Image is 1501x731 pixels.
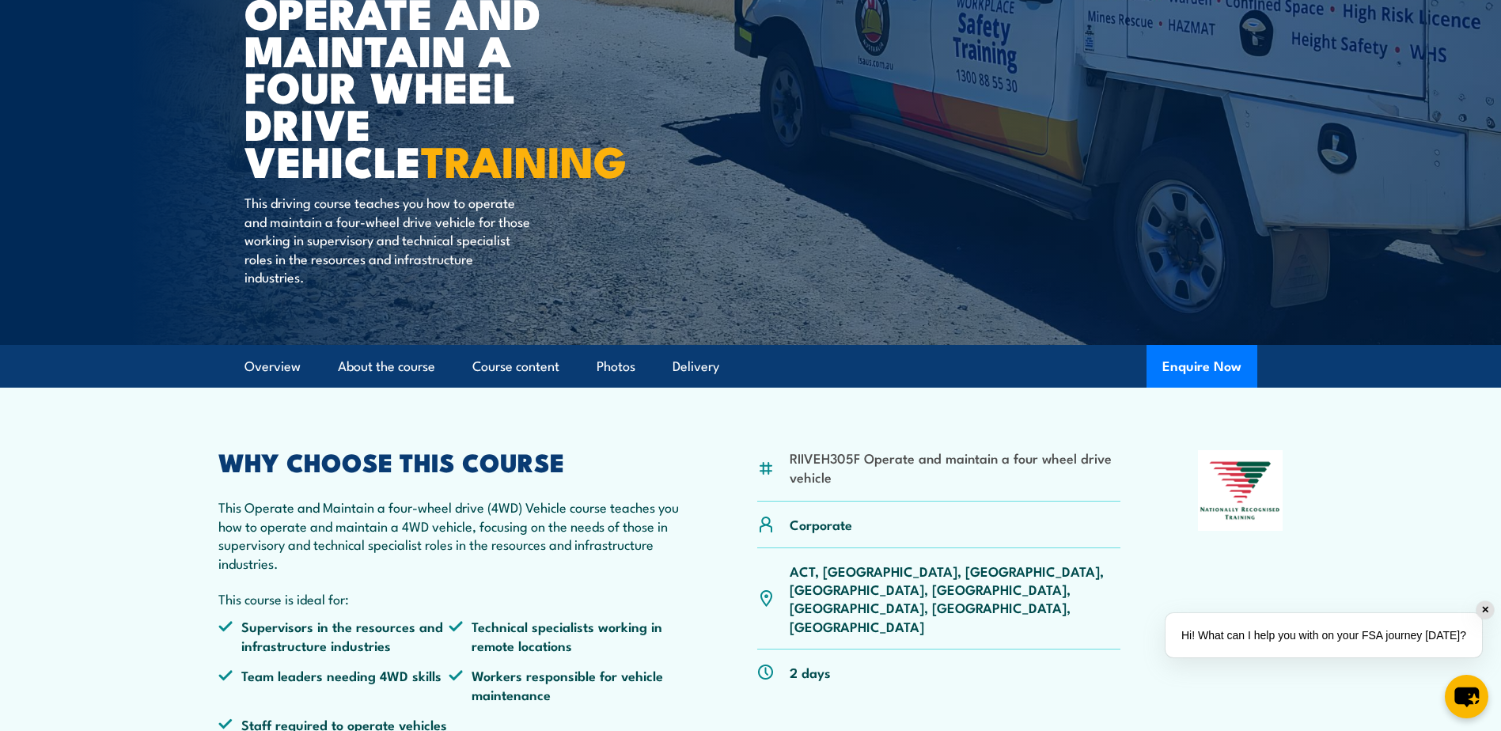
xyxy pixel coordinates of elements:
[244,193,533,286] p: This driving course teaches you how to operate and maintain a four-wheel drive vehicle for those ...
[1476,601,1494,619] div: ✕
[449,617,680,654] li: Technical specialists working in remote locations
[421,127,627,192] strong: TRAINING
[218,666,449,703] li: Team leaders needing 4WD skills
[790,663,831,681] p: 2 days
[449,666,680,703] li: Workers responsible for vehicle maintenance
[472,346,559,388] a: Course content
[338,346,435,388] a: About the course
[218,589,680,608] p: This course is ideal for:
[597,346,635,388] a: Photos
[673,346,719,388] a: Delivery
[1147,345,1257,388] button: Enquire Now
[218,498,680,572] p: This Operate and Maintain a four-wheel drive (4WD) Vehicle course teaches you how to operate and ...
[244,346,301,388] a: Overview
[218,617,449,654] li: Supervisors in the resources and infrastructure industries
[1166,613,1482,657] div: Hi! What can I help you with on your FSA journey [DATE]?
[1198,450,1283,531] img: Nationally Recognised Training logo.
[790,562,1121,636] p: ACT, [GEOGRAPHIC_DATA], [GEOGRAPHIC_DATA], [GEOGRAPHIC_DATA], [GEOGRAPHIC_DATA], [GEOGRAPHIC_DATA...
[1445,675,1488,718] button: chat-button
[790,515,852,533] p: Corporate
[218,450,680,472] h2: WHY CHOOSE THIS COURSE
[790,449,1121,486] li: RIIVEH305F Operate and maintain a four wheel drive vehicle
